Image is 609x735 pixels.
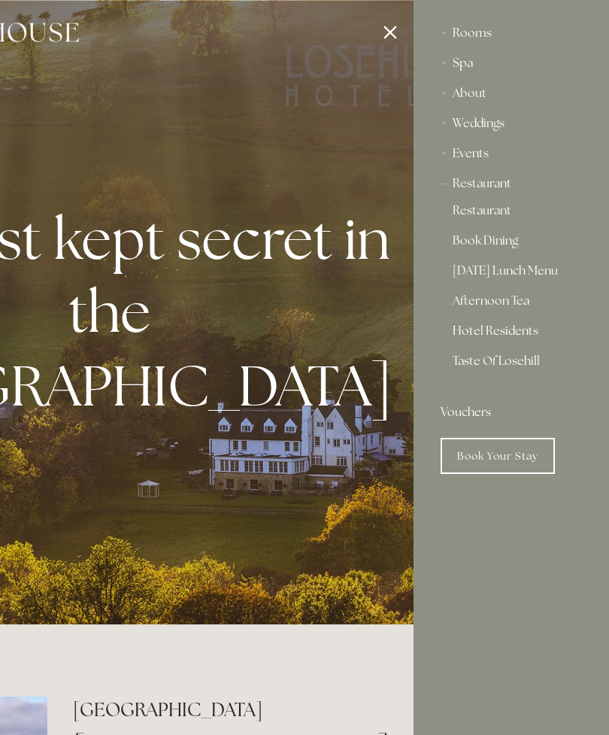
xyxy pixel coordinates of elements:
div: Rooms [441,18,582,48]
a: Restaurant [453,205,570,223]
div: Events [441,138,582,169]
a: [DATE] Lunch Menu [453,265,570,283]
div: Restaurant [441,169,582,199]
a: Book Dining [453,235,570,253]
a: Hotel Residents [453,325,570,343]
div: About [441,78,582,108]
a: Vouchers [441,397,582,427]
a: Book Your Stay [441,438,555,474]
a: Taste Of Losehill [453,355,570,379]
div: Spa [441,48,582,78]
a: Afternoon Tea [453,295,570,313]
div: Weddings [441,108,582,138]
